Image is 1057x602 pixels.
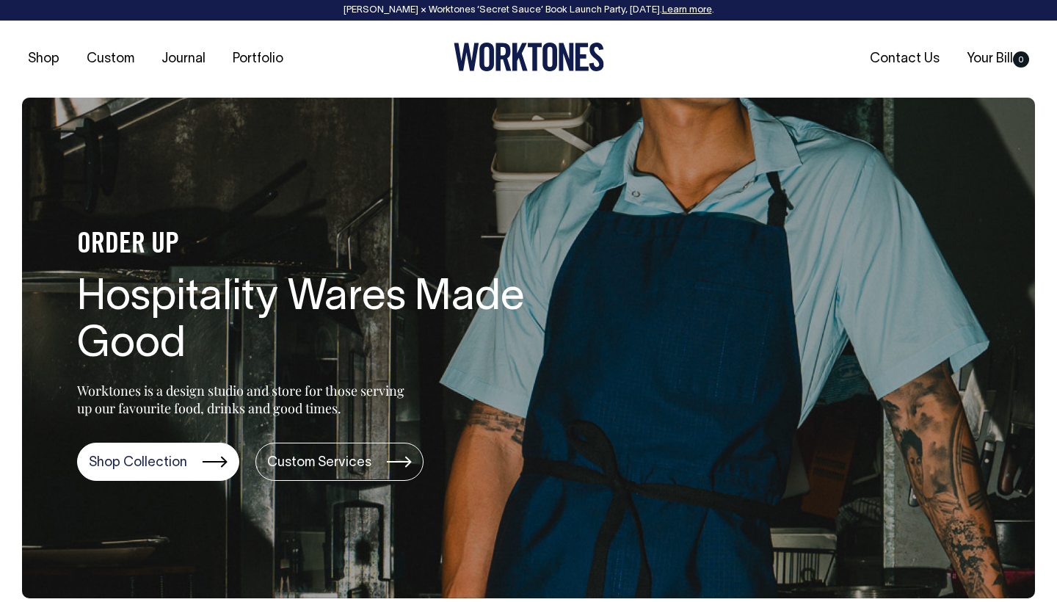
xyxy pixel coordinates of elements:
a: Learn more [662,6,712,15]
a: Journal [156,47,211,71]
h1: Hospitality Wares Made Good [77,275,547,369]
a: Shop Collection [77,443,239,481]
div: [PERSON_NAME] × Worktones ‘Secret Sauce’ Book Launch Party, [DATE]. . [15,5,1042,15]
a: Shop [22,47,65,71]
h4: ORDER UP [77,230,547,261]
p: Worktones is a design studio and store for those serving up our favourite food, drinks and good t... [77,382,411,417]
a: Portfolio [227,47,289,71]
a: Contact Us [864,47,945,71]
a: Custom [81,47,140,71]
span: 0 [1013,51,1029,68]
a: Your Bill0 [961,47,1035,71]
a: Custom Services [255,443,424,481]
